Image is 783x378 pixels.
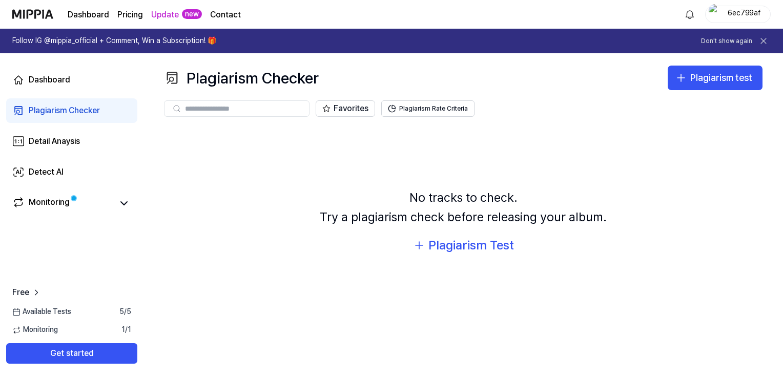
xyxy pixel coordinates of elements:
div: Plagiarism test [690,71,752,86]
div: Dashboard [29,74,70,86]
a: Free [12,286,42,299]
button: Plagiarism Test [413,236,514,255]
img: 알림 [684,8,696,20]
span: Available Tests [12,307,71,317]
div: No tracks to check. Try a plagiarism check before releasing your album. [320,188,607,227]
button: Plagiarism test [668,66,763,90]
a: Pricing [117,9,143,21]
div: Plagiarism Checker [164,66,319,90]
span: 1 / 1 [121,325,131,335]
button: Favorites [316,100,375,117]
div: 6ec799af [724,8,764,19]
a: Detect AI [6,160,137,184]
div: Monitoring [29,196,70,211]
a: Update [151,9,179,21]
div: new [182,9,202,19]
div: Detect AI [29,166,64,178]
button: Get started [6,343,137,364]
a: Plagiarism Checker [6,98,137,123]
div: Plagiarism Checker [29,104,100,117]
img: profile [709,4,721,25]
a: Contact [210,9,241,21]
span: Monitoring [12,325,58,335]
a: Dashboard [6,68,137,92]
button: Don't show again [701,37,752,46]
span: Free [12,286,29,299]
a: Monitoring [12,196,113,211]
a: Dashboard [68,9,109,21]
div: Detail Anaysis [29,135,80,148]
button: profile6ec799af [705,6,771,23]
span: 5 / 5 [119,307,131,317]
a: Detail Anaysis [6,129,137,154]
h1: Follow IG @mippia_official + Comment, Win a Subscription! 🎁 [12,36,216,46]
button: Plagiarism Rate Criteria [381,100,475,117]
div: Plagiarism Test [428,236,514,255]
